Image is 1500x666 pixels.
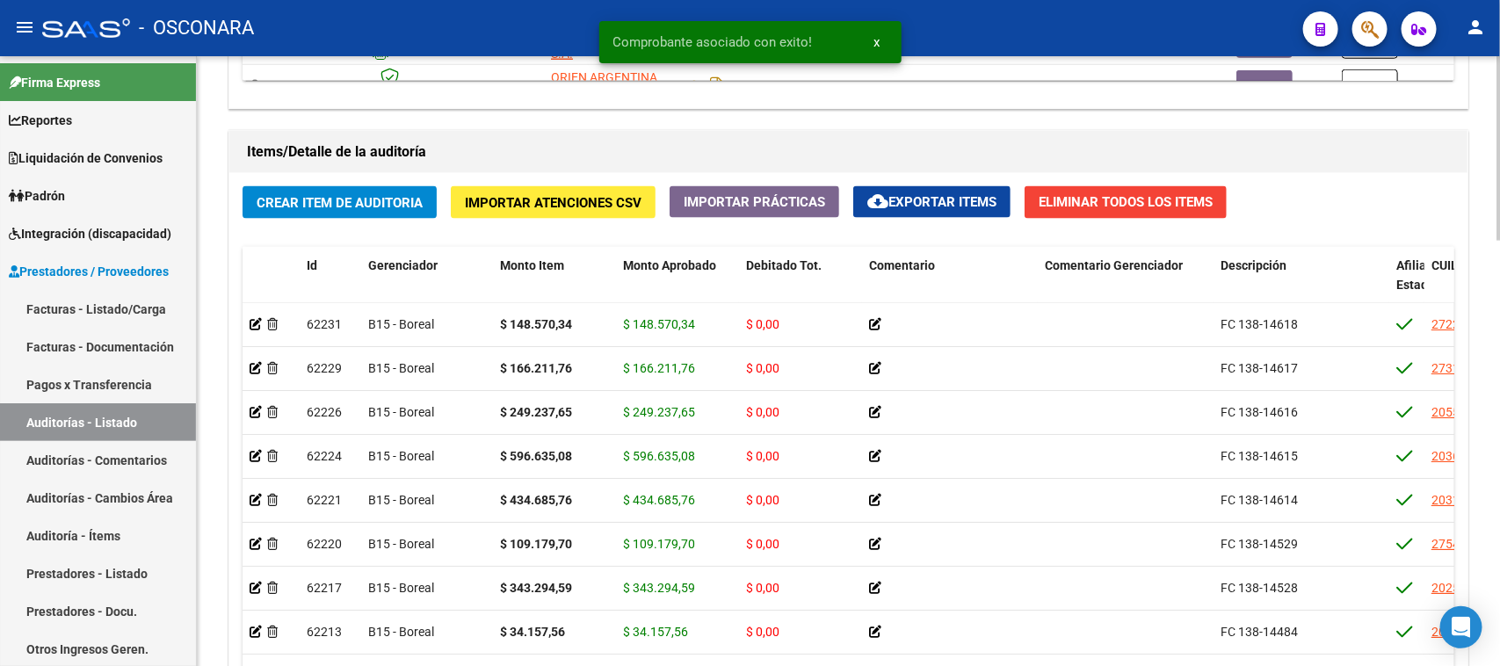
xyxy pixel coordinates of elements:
[1045,258,1183,272] span: Comentario Gerenciador
[500,258,564,272] span: Monto Item
[946,79,1018,93] strong: $ 238.890,58
[307,405,342,419] span: 62226
[500,625,565,639] strong: $ 34.157,56
[1221,493,1298,507] span: FC 138-14614
[1214,247,1389,324] datatable-header-cell: Descripción
[307,317,342,331] span: 62231
[139,9,254,47] span: - OSCONARA
[500,493,572,507] strong: $ 434.685,76
[300,247,361,324] datatable-header-cell: Id
[1039,194,1213,210] span: Eliminar Todos los Items
[746,537,779,551] span: $ 0,00
[1389,247,1424,324] datatable-header-cell: Afiliado Estado
[500,405,572,419] strong: $ 249.237,65
[500,361,572,375] strong: $ 166.211,76
[746,258,822,272] span: Debitado Tot.
[1221,258,1286,272] span: Descripción
[1221,317,1298,331] span: FC 138-14618
[307,449,342,463] span: 62224
[1221,581,1298,595] span: FC 138-14528
[746,449,779,463] span: $ 0,00
[9,148,163,168] span: Liquidación de Convenios
[1043,79,1079,93] span: [DATE]
[9,224,171,243] span: Integración (discapacidad)
[368,317,434,331] span: B15 - Boreal
[1025,186,1227,219] button: Eliminar Todos los Items
[853,186,1011,218] button: Exportar Items
[860,26,895,58] button: x
[307,493,342,507] span: 62221
[428,79,494,93] span: B15 - Boreal
[867,194,996,210] span: Exportar Items
[307,625,342,639] span: 62213
[465,195,641,211] span: Importar Atenciones CSV
[1221,537,1298,551] span: FC 138-14529
[862,247,1038,324] datatable-header-cell: Comentario
[307,258,317,272] span: Id
[307,361,342,375] span: 62229
[623,449,695,463] span: $ 596.635,08
[368,405,434,419] span: B15 - Boreal
[9,262,169,281] span: Prestadores / Proveedores
[1221,625,1298,639] span: FC 138-14484
[1465,17,1486,38] mat-icon: person
[307,581,342,595] span: 62217
[746,317,779,331] span: $ 0,00
[500,537,572,551] strong: $ 109.179,70
[623,405,695,419] span: $ 249.237,65
[285,79,320,93] span: 34197
[869,258,935,272] span: Comentario
[361,247,493,324] datatable-header-cell: Gerenciador
[1221,449,1298,463] span: FC 138-14615
[623,258,716,272] span: Monto Aprobado
[746,361,779,375] span: $ 0,00
[368,493,434,507] span: B15 - Boreal
[1221,361,1298,375] span: FC 138-14617
[867,191,888,212] mat-icon: cloud_download
[14,17,35,38] mat-icon: menu
[613,33,813,51] span: Comprobante asociado con exito!
[257,195,423,211] span: Crear Item de Auditoria
[9,111,72,130] span: Reportes
[9,73,100,92] span: Firma Express
[243,186,437,219] button: Crear Item de Auditoria
[684,194,825,210] span: Importar Prácticas
[746,405,779,419] span: $ 0,00
[623,581,695,595] span: $ 343.294,59
[493,247,616,324] datatable-header-cell: Monto Item
[500,449,572,463] strong: $ 596.635,08
[368,625,434,639] span: B15 - Boreal
[551,70,657,105] span: ORIEN ARGENTINA S.A.
[1140,79,1176,93] span: [DATE]
[1396,258,1440,293] span: Afiliado Estado
[368,537,434,551] span: B15 - Boreal
[500,581,572,595] strong: $ 343.294,59
[623,361,695,375] span: $ 166.211,76
[746,493,779,507] span: $ 0,00
[1038,247,1214,324] datatable-header-cell: Comentario Gerenciador
[623,493,695,507] span: $ 434.685,76
[1221,405,1298,419] span: FC 138-14616
[368,258,438,272] span: Gerenciador
[616,247,739,324] datatable-header-cell: Monto Aprobado
[247,138,1450,166] h1: Items/Detalle de la auditoría
[9,186,65,206] span: Padrón
[451,186,656,219] button: Importar Atenciones CSV
[623,625,688,639] span: $ 34.157,56
[623,317,695,331] span: $ 148.570,34
[500,317,572,331] strong: $ 148.570,34
[1431,258,1458,272] span: CUIL
[739,247,862,324] datatable-header-cell: Debitado Tot.
[874,34,880,50] span: x
[307,537,342,551] span: 62220
[623,537,695,551] span: $ 109.179,70
[368,581,434,595] span: B15 - Boreal
[746,625,779,639] span: $ 0,00
[746,581,779,595] span: $ 0,00
[368,361,434,375] span: B15 - Boreal
[1440,606,1482,648] div: Open Intercom Messenger
[670,186,839,218] button: Importar Prácticas
[368,449,434,463] span: B15 - Boreal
